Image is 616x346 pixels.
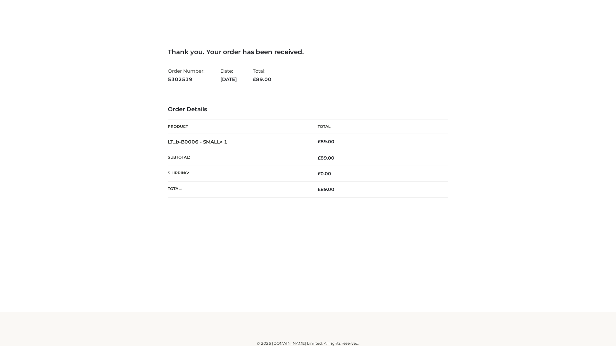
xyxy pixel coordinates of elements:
[253,76,271,82] span: 89.00
[168,106,448,113] h3: Order Details
[168,65,204,85] li: Order Number:
[318,186,334,192] span: 89.00
[318,139,321,144] span: £
[308,119,448,134] th: Total
[168,48,448,56] h3: Thank you. Your order has been received.
[168,166,308,182] th: Shipping:
[318,171,331,177] bdi: 0.00
[220,65,237,85] li: Date:
[318,155,334,161] span: 89.00
[168,139,227,145] strong: LT_b-B0006 - SMALL
[220,139,227,145] strong: × 1
[253,65,271,85] li: Total:
[168,150,308,166] th: Subtotal:
[318,171,321,177] span: £
[220,75,237,84] strong: [DATE]
[168,75,204,84] strong: 5302519
[168,182,308,197] th: Total:
[318,139,334,144] bdi: 89.00
[318,155,321,161] span: £
[318,186,321,192] span: £
[168,119,308,134] th: Product
[253,76,256,82] span: £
